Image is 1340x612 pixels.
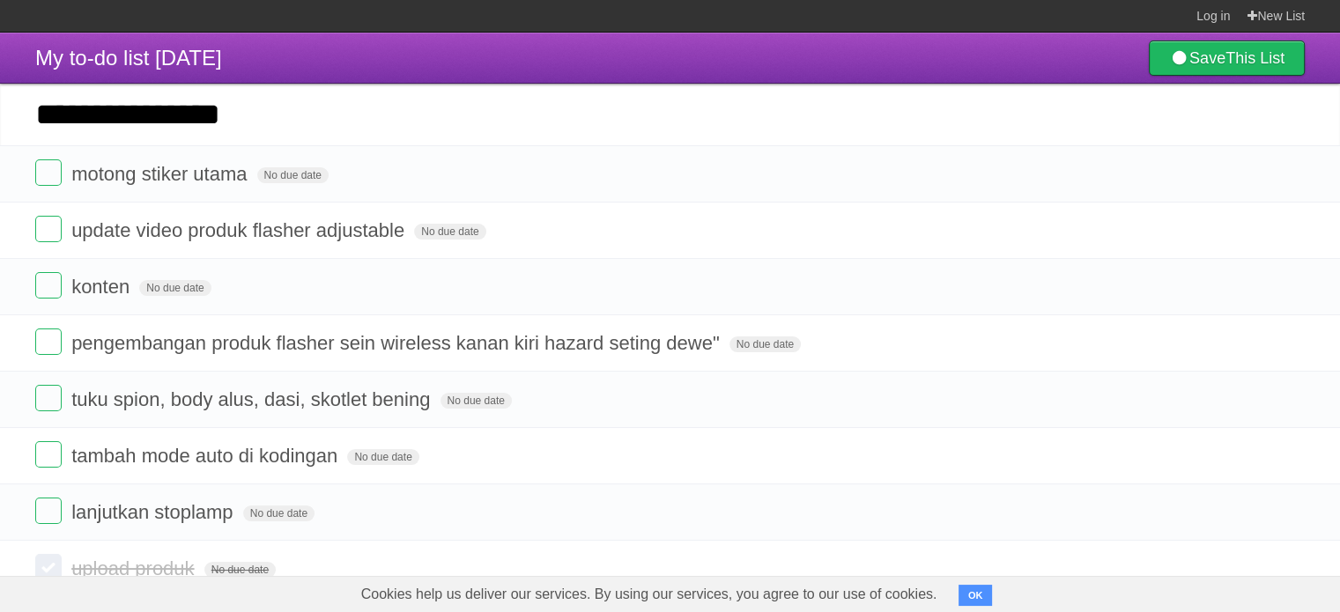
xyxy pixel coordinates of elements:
span: No due date [139,280,211,296]
span: tuku spion, body alus, dasi, skotlet bening [71,388,434,410]
span: motong stiker utama [71,163,251,185]
span: No due date [243,505,315,521]
span: No due date [440,393,512,409]
span: pengembangan produk flasher sein wireless kanan kiri hazard seting dewe" [71,332,723,354]
label: Done [35,159,62,186]
span: No due date [204,562,276,578]
label: Done [35,498,62,524]
label: Done [35,272,62,299]
span: No due date [347,449,418,465]
a: SaveThis List [1149,41,1305,76]
span: tambah mode auto di kodingan [71,445,342,467]
button: OK [959,585,993,606]
span: No due date [414,224,485,240]
span: No due date [257,167,329,183]
span: My to-do list [DATE] [35,46,222,70]
span: upload produk [71,557,198,579]
label: Done [35,441,62,468]
b: This List [1225,49,1284,67]
span: konten [71,276,134,298]
label: Done [35,385,62,411]
label: Done [35,554,62,580]
span: Cookies help us deliver our services. By using our services, you agree to our use of cookies. [344,577,955,612]
span: No due date [729,336,801,352]
span: update video produk flasher adjustable [71,219,409,241]
label: Done [35,216,62,242]
span: lanjutkan stoplamp [71,501,237,523]
label: Done [35,328,62,355]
